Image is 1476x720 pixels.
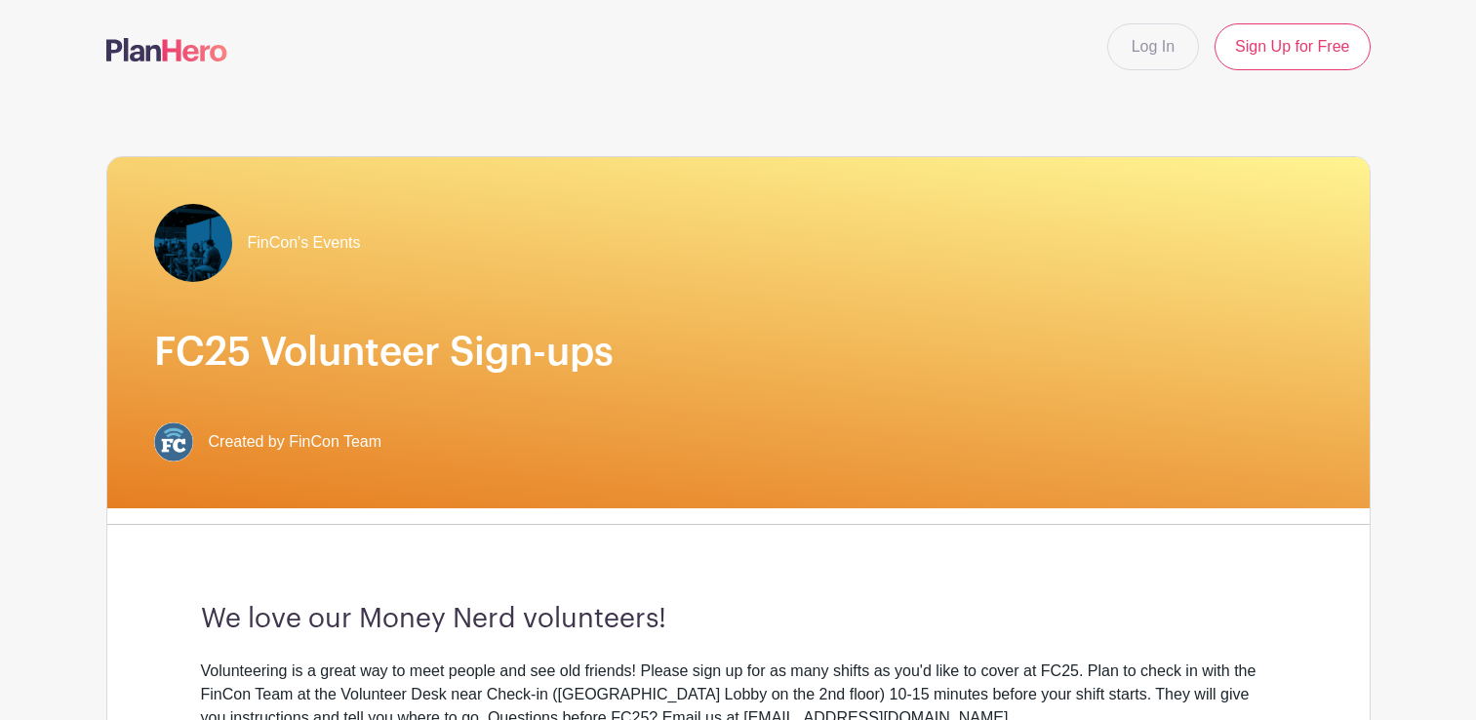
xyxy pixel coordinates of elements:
img: FC%20circle.png [154,422,193,461]
span: FinCon's Events [248,231,361,255]
span: Created by FinCon Team [209,430,382,454]
img: Screen%20Shot%202024-09-23%20at%207.49.53%20PM.png [154,204,232,282]
h3: We love our Money Nerd volunteers! [201,603,1276,636]
img: logo-507f7623f17ff9eddc593b1ce0a138ce2505c220e1c5a4e2b4648c50719b7d32.svg [106,38,227,61]
a: Log In [1107,23,1199,70]
h1: FC25 Volunteer Sign-ups [154,329,1323,376]
a: Sign Up for Free [1215,23,1370,70]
